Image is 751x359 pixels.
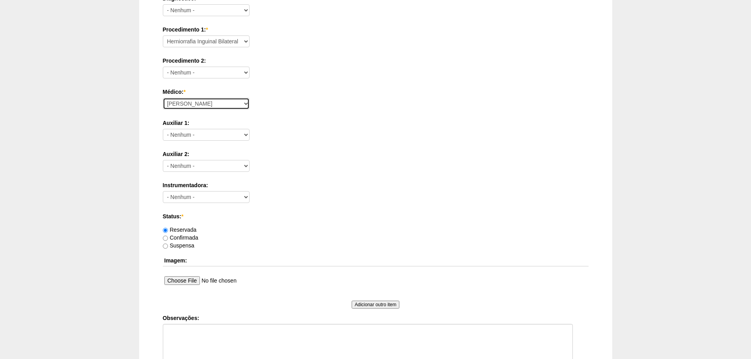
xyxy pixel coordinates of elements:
input: Suspensa [163,244,168,249]
span: Este campo é obrigatório. [183,89,185,95]
input: Confirmada [163,236,168,241]
label: Reservada [163,227,197,233]
label: Instrumentadora: [163,181,589,189]
label: Observações: [163,314,589,322]
label: Suspensa [163,242,194,249]
input: Reservada [163,228,168,233]
span: Este campo é obrigatório. [181,213,183,219]
label: Status: [163,212,589,220]
label: Médico: [163,88,589,96]
span: Este campo é obrigatório. [206,26,208,33]
label: Procedimento 2: [163,57,589,65]
label: Confirmada [163,234,198,241]
label: Auxiliar 2: [163,150,589,158]
input: Adicionar outro item [352,301,400,309]
th: Imagem: [163,255,589,266]
label: Procedimento 1: [163,26,589,33]
label: Auxiliar 1: [163,119,589,127]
